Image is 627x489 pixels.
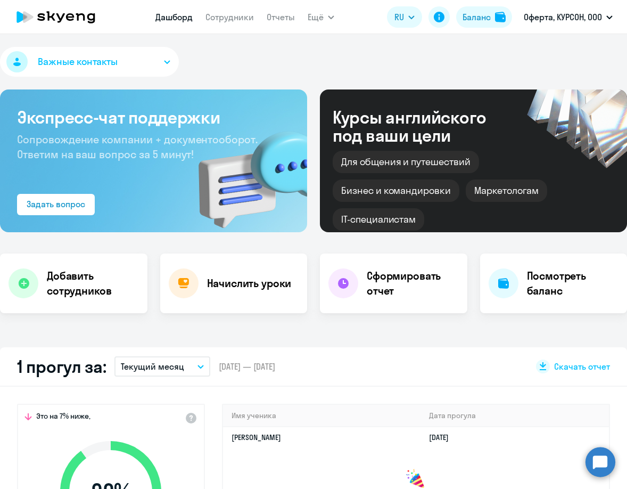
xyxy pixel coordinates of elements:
[308,6,334,28] button: Ещё
[219,361,275,372] span: [DATE] — [DATE]
[333,151,479,173] div: Для общения и путешествий
[456,6,512,28] button: Балансbalance
[267,12,295,22] a: Отчеты
[36,411,90,424] span: Это на 7% ниже,
[429,433,457,442] a: [DATE]
[367,268,459,298] h4: Сформировать отчет
[17,194,95,215] button: Задать вопрос
[387,6,422,28] button: RU
[183,112,307,232] img: bg-img
[420,405,609,427] th: Дата прогула
[205,12,254,22] a: Сотрудники
[17,107,290,128] h3: Экспресс-чат поддержки
[207,276,292,291] h4: Начислить уроки
[38,55,118,69] span: Важные контакты
[333,108,515,144] div: Курсы английского под ваши цели
[114,356,210,377] button: Текущий месяц
[155,12,193,22] a: Дашборд
[17,356,106,377] h2: 1 прогул за:
[518,4,618,30] button: Оферта, КУРСОН, ООО
[554,361,610,372] span: Скачать отчет
[223,405,420,427] th: Имя ученика
[333,180,459,202] div: Бизнес и командировки
[463,11,491,23] div: Баланс
[524,11,602,23] p: Оферта, КУРСОН, ООО
[466,180,547,202] div: Маркетологам
[527,268,619,298] h4: Посмотреть баланс
[17,133,258,161] span: Сопровождение компании + документооборот. Ответим на ваш вопрос за 5 минут!
[495,12,506,22] img: balance
[333,208,424,231] div: IT-специалистам
[27,198,85,210] div: Задать вопрос
[121,360,184,373] p: Текущий месяц
[308,11,324,23] span: Ещё
[232,433,281,442] a: [PERSON_NAME]
[47,268,139,298] h4: Добавить сотрудников
[394,11,404,23] span: RU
